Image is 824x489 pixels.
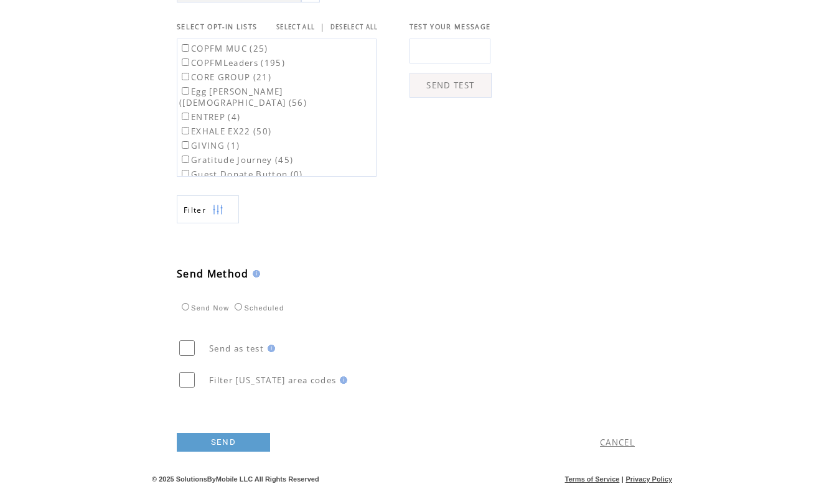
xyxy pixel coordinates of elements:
input: CORE GROUP (21) [182,73,189,80]
label: EXHALE EX22 (50) [179,126,271,137]
label: COPFM MUC (25) [179,43,268,54]
input: ENTREP (4) [182,113,189,120]
a: Filter [177,195,239,223]
label: ENTREP (4) [179,111,240,123]
input: Gratitude Journey (45) [182,156,189,163]
span: Show filters [184,205,206,215]
input: Scheduled [235,303,242,310]
a: SEND [177,433,270,452]
label: Scheduled [232,304,284,312]
span: © 2025 SolutionsByMobile LLC All Rights Reserved [152,475,319,483]
span: Send as test [209,343,264,354]
span: TEST YOUR MESSAGE [410,22,491,31]
input: Send Now [182,303,189,310]
a: Privacy Policy [625,475,672,483]
img: help.gif [249,270,260,277]
a: SEND TEST [410,73,492,98]
label: Guest Donate Button (0) [179,169,303,180]
span: | [320,21,325,32]
img: help.gif [336,376,347,384]
span: Send Method [177,267,249,281]
a: CANCEL [600,437,635,448]
img: filters.png [212,196,223,224]
label: CORE GROUP (21) [179,72,271,83]
img: help.gif [264,345,275,352]
a: Terms of Service [565,475,620,483]
input: GIVING (1) [182,141,189,149]
label: COPFMLeaders (195) [179,57,285,68]
span: Filter [US_STATE] area codes [209,375,336,386]
label: Send Now [179,304,229,312]
label: GIVING (1) [179,140,240,151]
input: Egg [PERSON_NAME] ([DEMOGRAPHIC_DATA] (56) [182,87,189,95]
span: | [622,475,624,483]
label: Gratitude Journey (45) [179,154,293,165]
a: DESELECT ALL [330,23,378,31]
input: Guest Donate Button (0) [182,170,189,177]
a: SELECT ALL [276,23,315,31]
input: COPFMLeaders (195) [182,58,189,66]
label: Egg [PERSON_NAME] ([DEMOGRAPHIC_DATA] (56) [179,86,307,108]
input: COPFM MUC (25) [182,44,189,52]
input: EXHALE EX22 (50) [182,127,189,134]
span: SELECT OPT-IN LISTS [177,22,257,31]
